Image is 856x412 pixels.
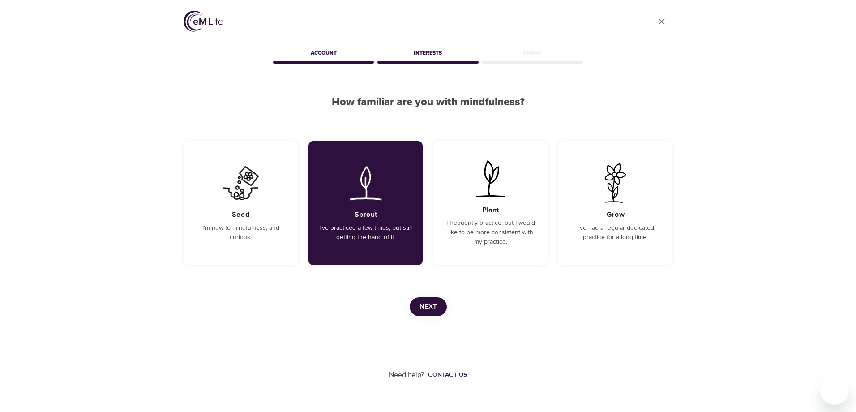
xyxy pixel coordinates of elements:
div: Contact us [428,370,467,379]
h5: Sprout [355,210,377,219]
img: I'm new to mindfulness, and curious. [218,163,263,203]
img: I've practiced a few times, but still getting the hang of it. [343,163,388,203]
p: I'm new to mindfulness, and curious. [194,223,287,242]
button: Next [410,297,447,316]
a: Contact us [424,370,467,379]
img: I frequently practice, but I would like to be more consistent with my practice. [468,159,513,198]
h5: Grow [607,210,625,219]
img: I've had a regular dedicated practice for a long time. [593,163,638,203]
div: I'm new to mindfulness, and curious.SeedI'm new to mindfulness, and curious. [184,141,298,265]
img: logo [184,11,223,32]
h2: How familiar are you with mindfulness? [184,96,672,109]
iframe: Button to launch messaging window [820,376,849,405]
p: I've practiced a few times, but still getting the hang of it. [319,223,412,242]
p: I've had a regular dedicated practice for a long time. [569,223,662,242]
h5: Plant [482,206,499,215]
div: I've had a regular dedicated practice for a long time.GrowI've had a regular dedicated practice f... [558,141,672,265]
p: Need help? [389,370,424,380]
span: Next [419,301,437,313]
div: I've practiced a few times, but still getting the hang of it.SproutI've practiced a few times, bu... [308,141,423,265]
a: close [651,11,672,32]
div: I frequently practice, but I would like to be more consistent with my practice.PlantI frequently ... [433,141,548,265]
p: I frequently practice, but I would like to be more consistent with my practice. [444,219,537,247]
h5: Seed [232,210,250,219]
